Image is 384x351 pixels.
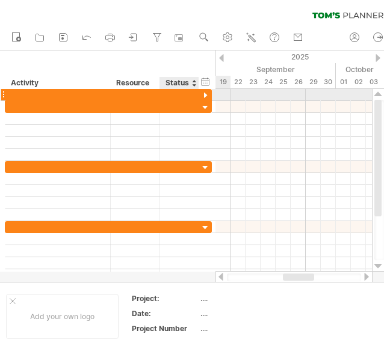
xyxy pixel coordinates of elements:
[132,293,198,304] div: Project:
[11,77,104,89] div: Activity
[6,294,119,339] div: Add your own logo
[366,76,381,88] div: Friday, 3 October 2025
[215,76,231,88] div: Friday, 19 September 2025
[291,76,306,88] div: Friday, 26 September 2025
[246,76,261,88] div: Tuesday, 23 September 2025
[132,308,198,319] div: Date:
[231,76,246,88] div: Monday, 22 September 2025
[261,76,276,88] div: Wednesday, 24 September 2025
[351,76,366,88] div: Thursday, 2 October 2025
[321,76,336,88] div: Tuesday, 30 September 2025
[336,76,351,88] div: Wednesday, 1 October 2025
[276,76,291,88] div: Thursday, 25 September 2025
[116,77,153,89] div: Resource
[306,76,321,88] div: Monday, 29 September 2025
[132,323,198,334] div: Project Number
[200,293,302,304] div: ....
[166,77,192,89] div: Status
[200,308,302,319] div: ....
[200,323,302,334] div: ....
